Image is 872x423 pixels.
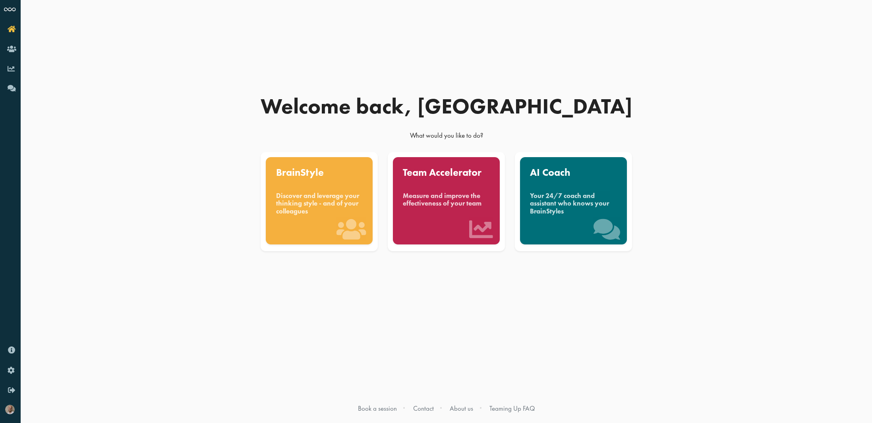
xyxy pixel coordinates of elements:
[530,167,617,178] div: AI Coach
[259,152,379,251] a: BrainStyle Discover and leverage your thinking style - and of your colleagues
[513,152,634,251] a: AI Coach Your 24/7 coach and assistant who knows your BrainStyles
[386,152,507,251] a: Team Accelerator Measure and improve the effectiveness of your team
[358,404,397,413] a: Book a session
[450,404,473,413] a: About us
[413,404,434,413] a: Contact
[256,131,637,144] div: What would you like to do?
[276,167,363,178] div: BrainStyle
[256,96,637,117] div: Welcome back, [GEOGRAPHIC_DATA]
[489,404,535,413] a: Teaming Up FAQ
[403,167,489,178] div: Team Accelerator
[403,192,489,208] div: Measure and improve the effectiveness of your team
[276,192,363,215] div: Discover and leverage your thinking style - and of your colleagues
[530,192,617,215] div: Your 24/7 coach and assistant who knows your BrainStyles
